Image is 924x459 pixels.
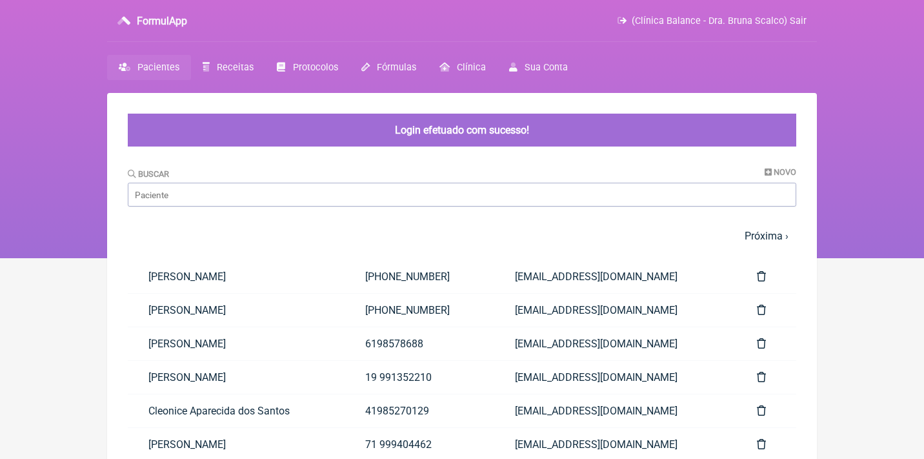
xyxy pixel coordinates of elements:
a: Novo [765,167,796,177]
span: Protocolos [293,62,338,73]
a: [PHONE_NUMBER] [345,260,494,293]
a: Pacientes [107,55,191,80]
a: Sua Conta [497,55,579,80]
a: 6198578688 [345,327,494,360]
a: [EMAIL_ADDRESS][DOMAIN_NAME] [494,260,736,293]
span: Novo [774,167,796,177]
a: Clínica [428,55,497,80]
a: [EMAIL_ADDRESS][DOMAIN_NAME] [494,327,736,360]
a: [EMAIL_ADDRESS][DOMAIN_NAME] [494,394,736,427]
a: [PERSON_NAME] [128,260,345,293]
a: [EMAIL_ADDRESS][DOMAIN_NAME] [494,361,736,394]
nav: pager [128,222,796,250]
div: Login efetuado com sucesso! [128,114,796,147]
a: [PERSON_NAME] [128,361,345,394]
span: Sua Conta [525,62,568,73]
a: Receitas [191,55,265,80]
h3: FormulApp [137,15,187,27]
a: [PERSON_NAME] [128,294,345,327]
span: Pacientes [137,62,179,73]
span: Clínica [457,62,486,73]
span: Fórmulas [377,62,416,73]
a: 41985270129 [345,394,494,427]
a: [EMAIL_ADDRESS][DOMAIN_NAME] [494,294,736,327]
label: Buscar [128,169,169,179]
a: Fórmulas [350,55,428,80]
a: Próxima › [745,230,788,242]
span: (Clínica Balance - Dra. Bruna Scalco) Sair [632,15,807,26]
a: Protocolos [265,55,349,80]
a: 19 991352210 [345,361,494,394]
span: Receitas [217,62,254,73]
a: (Clínica Balance - Dra. Bruna Scalco) Sair [618,15,807,26]
a: [PHONE_NUMBER] [345,294,494,327]
a: [PERSON_NAME] [128,327,345,360]
a: Cleonice Aparecida dos Santos [128,394,345,427]
input: Paciente [128,183,796,207]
